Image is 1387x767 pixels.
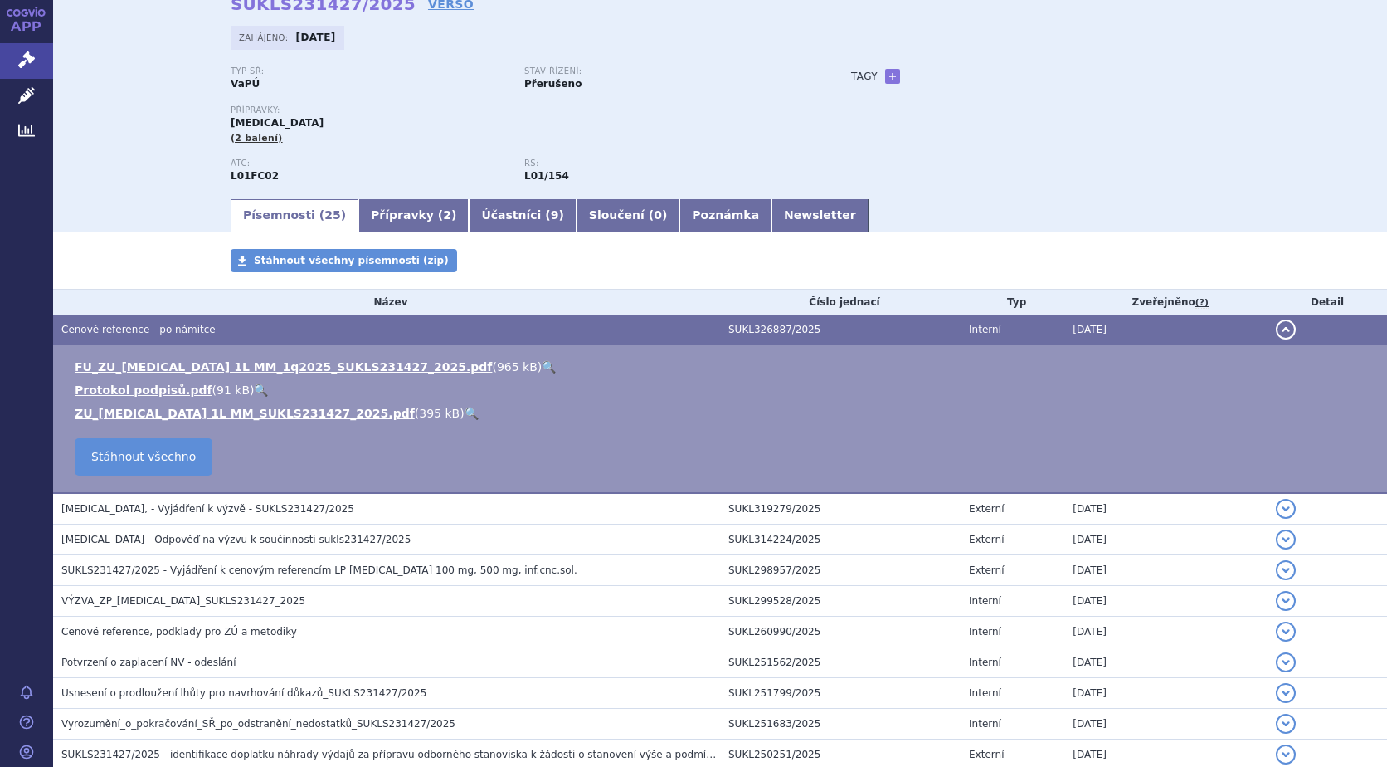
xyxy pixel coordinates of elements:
[1276,560,1296,580] button: detail
[75,438,212,476] a: Stáhnout všechno
[524,170,569,182] strong: izatuximab
[61,718,455,730] span: Vyrozumění_o_pokračování_SŘ_po_odstranění_nedostatků_SUKLS231427/2025
[1064,678,1268,709] td: [DATE]
[61,687,426,699] span: Usnesení o prodloužení lhůty pro navrhování důkazů_SUKLS231427/2025
[61,503,354,515] span: SARCLISA, - Vyjádření k výzvě - SUKLS231427/2025
[254,255,449,266] span: Stáhnout všechny písemnosti (zip)
[75,382,1370,398] li: ( )
[61,324,216,335] span: Cenové reference - po námitce
[961,290,1064,315] th: Typ
[1276,683,1296,703] button: detail
[1276,652,1296,672] button: detail
[1195,297,1209,309] abbr: (?)
[969,595,1001,607] span: Interní
[969,749,1004,760] span: Externí
[542,360,556,374] a: 🔍
[969,687,1001,699] span: Interní
[231,249,457,272] a: Stáhnout všechny písemnosti (zip)
[1268,290,1387,315] th: Detail
[1064,315,1268,345] td: [DATE]
[1064,647,1268,678] td: [DATE]
[231,105,818,115] p: Přípravky:
[231,117,324,129] span: [MEDICAL_DATA]
[1276,745,1296,765] button: detail
[720,525,961,555] td: SUKL314224/2025
[231,66,508,76] p: Typ SŘ:
[720,555,961,586] td: SUKL298957/2025
[61,595,305,607] span: VÝZVA_ZP_SARCLISA_SUKLS231427_2025
[1064,555,1268,586] td: [DATE]
[497,360,538,374] span: 965 kB
[1276,591,1296,611] button: detail
[53,290,720,315] th: Název
[75,383,212,397] a: Protokol podpisů.pdf
[1276,714,1296,734] button: detail
[1276,622,1296,642] button: detail
[443,208,451,222] span: 2
[469,199,576,232] a: Účastníci (9)
[1276,530,1296,550] button: detail
[465,407,479,420] a: 🔍
[231,78,260,90] strong: VaPÚ
[61,657,236,668] span: Potvrzení o zaplacení NV - odeslání
[358,199,469,232] a: Přípravky (2)
[254,383,268,397] a: 🔍
[720,290,961,315] th: Číslo jednací
[524,66,801,76] p: Stav řízení:
[771,199,869,232] a: Newsletter
[969,534,1004,545] span: Externí
[1064,709,1268,740] td: [DATE]
[720,315,961,345] td: SUKL326887/2025
[551,208,559,222] span: 9
[577,199,679,232] a: Sloučení (0)
[324,208,340,222] span: 25
[239,31,291,44] span: Zahájeno:
[231,133,283,144] span: (2 balení)
[969,503,1004,515] span: Externí
[851,66,878,86] h3: Tagy
[1276,499,1296,519] button: detail
[75,405,1370,422] li: ( )
[75,360,492,374] a: FU_ZU_[MEDICAL_DATA] 1L MM_1q2025_SUKLS231427_2025.pdf
[654,208,662,222] span: 0
[720,493,961,525] td: SUKL319279/2025
[75,407,415,420] a: ZU_[MEDICAL_DATA] 1L MM_SUKLS231427_2025.pdf
[61,626,297,638] span: Cenové reference, podklady pro ZÚ a metodiky
[231,159,508,169] p: ATC:
[231,199,358,232] a: Písemnosti (25)
[75,359,1370,375] li: ( )
[1064,493,1268,525] td: [DATE]
[969,718,1001,730] span: Interní
[524,78,582,90] strong: Přerušeno
[296,32,336,43] strong: [DATE]
[720,709,961,740] td: SUKL251683/2025
[61,564,577,576] span: SUKLS231427/2025 - Vyjádření k cenovým referencím LP SARCLISA 100 mg, 500 mg, inf.cnc.sol.
[679,199,771,232] a: Poznámka
[720,586,961,617] td: SUKL299528/2025
[969,324,1001,335] span: Interní
[1064,586,1268,617] td: [DATE]
[720,678,961,709] td: SUKL251799/2025
[231,170,279,182] strong: IZATUXIMAB
[885,69,900,84] a: +
[524,159,801,169] p: RS:
[1064,525,1268,555] td: [DATE]
[720,647,961,678] td: SUKL251562/2025
[720,617,961,647] td: SUKL260990/2025
[419,407,460,420] span: 395 kB
[217,383,250,397] span: 91 kB
[969,657,1001,668] span: Interní
[61,749,864,760] span: SUKLS231427/2025 - identifikace doplatku náhrady výdajů za přípravu odborného stanoviska k žádost...
[1276,320,1296,340] button: detail
[1064,290,1268,315] th: Zveřejněno
[969,626,1001,638] span: Interní
[61,534,411,545] span: SARCLISA - Odpověď na výzvu k součinnosti sukls231427/2025
[969,564,1004,576] span: Externí
[1064,617,1268,647] td: [DATE]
